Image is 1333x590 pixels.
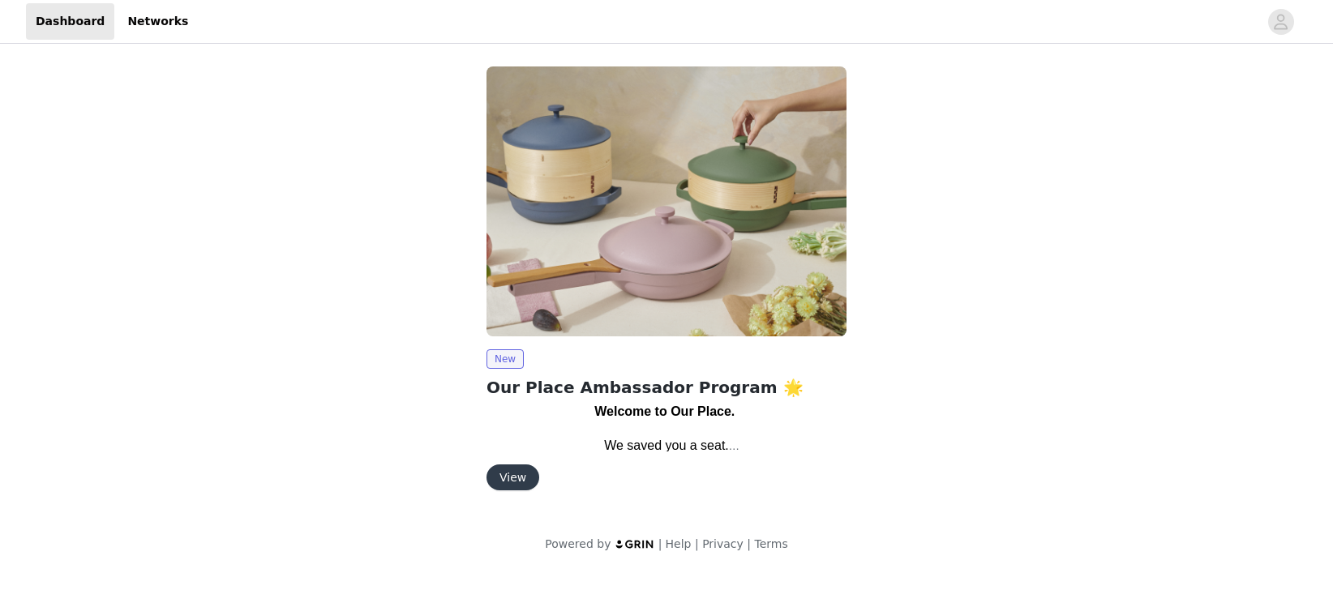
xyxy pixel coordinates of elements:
[486,66,847,336] img: Our Place
[486,349,524,369] span: New
[747,537,751,550] span: |
[545,537,611,550] span: Powered by
[666,537,692,550] a: Help
[118,3,198,40] a: Networks
[486,375,847,400] h2: Our Place Ambassador Program 🌟
[486,464,539,490] button: View
[615,539,655,549] img: logo
[486,472,539,484] a: View
[604,438,739,452] span: We saved you a seat.
[754,537,787,550] a: Terms
[1273,9,1288,35] div: avatar
[695,537,699,550] span: |
[658,537,662,550] span: |
[702,537,744,550] a: Privacy
[594,404,735,418] strong: Welcome to Our Place.
[26,3,114,40] a: Dashboard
